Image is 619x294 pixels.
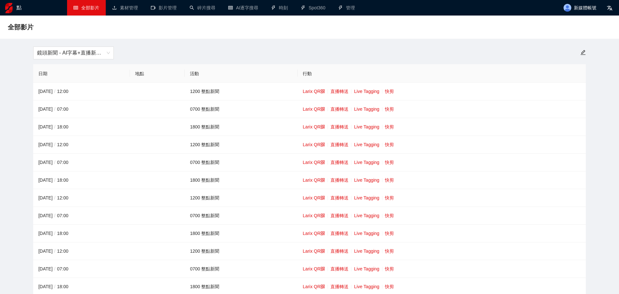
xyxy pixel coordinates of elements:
span: / [53,89,57,94]
td: [DATE] 07:00 [33,154,130,171]
td: [DATE] 12:00 [33,136,130,154]
a: Larix QR [303,177,325,183]
a: 快剪 [385,142,394,147]
td: [DATE] 18:00 [33,171,130,189]
span: qrcode [320,213,325,218]
font: 地點 [135,71,144,76]
a: 上傳素材管理 [112,5,138,10]
span: / [53,160,57,165]
span: qrcode [320,160,325,165]
a: 直播轉送 [330,89,349,94]
a: Larix QR [303,231,325,236]
a: Live Tagging [354,195,379,200]
span: 編輯 [580,50,586,55]
font: 全部影片 [81,5,99,10]
font: 全部影片 [8,24,34,31]
td: 0700 整點新聞 [185,260,298,278]
a: Larix QR [303,248,325,254]
a: 快剪 [385,195,394,200]
td: [DATE] 18:00 [33,118,130,136]
span: 鏡頭新聞 - AI字幕+直播新聞（2025-2027） [37,47,110,59]
font: 活動 [190,71,199,76]
span: / [53,231,57,236]
a: 快剪 [385,284,394,289]
span: / [53,142,57,147]
a: Live Tagging [354,106,379,112]
a: 直播轉送 [330,266,349,271]
td: 1800 整點新聞 [185,118,298,136]
a: Live Tagging [354,89,379,94]
td: [DATE] 12:00 [33,242,130,260]
span: / [53,266,57,271]
span: qrcode [320,89,325,94]
td: 1200 整點新聞 [185,189,298,207]
a: 直播轉送 [330,195,349,200]
a: Live Tagging [354,177,379,183]
td: 0700 整點新聞 [185,100,298,118]
span: qrcode [320,231,325,236]
img: 頭像 [564,4,571,12]
a: Larix QR [303,142,325,147]
span: qrcode [320,107,325,111]
a: Live Tagging [354,142,379,147]
a: 直播轉送 [330,231,349,236]
a: 快剪 [385,177,394,183]
span: qrcode [320,142,325,147]
span: / [53,248,57,254]
span: qrcode [320,267,325,271]
td: [DATE] 18:00 [33,225,130,242]
a: Live Tagging [354,213,379,218]
td: [DATE] 12:00 [33,189,130,207]
span: / [53,284,57,289]
td: [DATE] 07:00 [33,260,130,278]
a: Live Tagging [354,124,379,129]
a: 快剪 [385,160,394,165]
a: 攝影機影片管理 [151,5,177,10]
span: 桌子 [74,5,78,10]
span: / [53,106,57,112]
span: qrcode [320,249,325,253]
span: qrcode [320,178,325,182]
a: 直播轉送 [330,124,349,129]
a: 搜尋碎片搜尋 [190,5,215,10]
a: 直播轉送 [330,142,349,147]
td: 1200 整點新聞 [185,136,298,154]
a: Live Tagging [354,284,379,289]
a: 霹靂Spot360 [301,5,325,10]
font: 新媒體帳號 [574,5,596,11]
font: 日期 [38,71,47,76]
a: 直播轉送 [330,160,349,165]
a: 快剪 [385,213,394,218]
a: Live Tagging [354,231,379,236]
a: 快剪 [385,248,394,254]
a: 快剪 [385,231,394,236]
a: 快剪 [385,89,394,94]
td: 1800 整點新聞 [185,171,298,189]
span: / [53,124,57,129]
td: 0700 整點新聞 [185,207,298,225]
a: 直播轉送 [330,213,349,218]
a: 直播轉送 [330,177,349,183]
span: / [53,177,57,183]
a: Larix QR [303,160,325,165]
a: Larix QR [303,124,325,129]
td: 1200 整點新聞 [185,242,298,260]
td: [DATE] 07:00 [33,100,130,118]
a: Live Tagging [354,266,379,271]
img: 標識 [5,3,13,13]
span: 全部影片 [8,22,34,32]
a: 霹靂管理 [338,5,355,10]
td: 1800 整點新聞 [185,225,298,242]
a: 桌子AI逐字搜尋 [228,5,258,10]
a: 快剪 [385,106,394,112]
a: Larix QR [303,195,325,200]
span: / [53,213,57,218]
span: qrcode [320,196,325,200]
font: 點 [16,5,22,10]
span: qrcode [320,125,325,129]
td: 1200 整點新聞 [185,83,298,100]
a: 直播轉送 [330,284,349,289]
a: 快剪 [385,266,394,271]
span: qrcode [320,284,325,289]
td: [DATE] 12:00 [33,83,130,100]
